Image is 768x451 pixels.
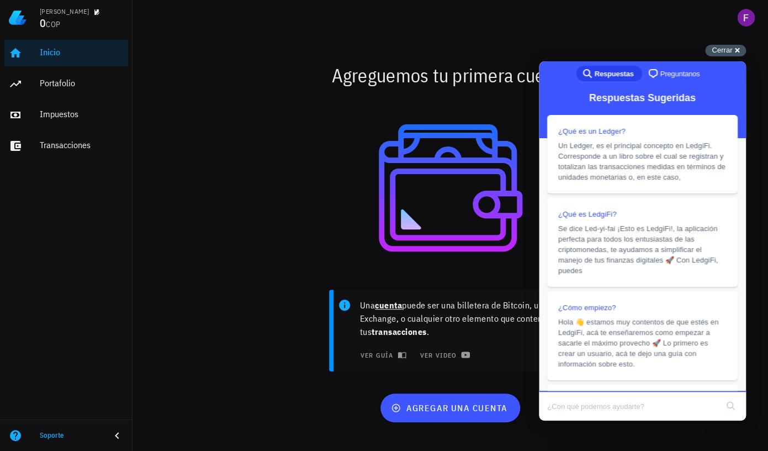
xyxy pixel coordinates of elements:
div: Impuestos [40,109,124,119]
a: Transacciones [4,133,128,159]
p: Una puede ser una billetera de Bitcoin, un Exchange, o cualquier otro elemento que contenga tus . [360,298,563,338]
span: 0 [40,15,46,30]
a: ver video [413,347,475,363]
a: Inicio [4,40,128,66]
div: Agreguemos tu primera cuenta [133,57,768,93]
span: COP [46,19,60,29]
img: LedgiFi [9,9,27,27]
span: ver video [420,350,468,359]
div: Inicio [40,47,124,57]
span: Cerrar [712,46,732,54]
div: Soporte [40,431,102,440]
b: transacciones [372,326,427,337]
div: Transacciones [40,140,124,150]
button: Cerrar [705,45,746,56]
button: ver guía [353,347,411,363]
b: cuenta [375,300,402,311]
span: agregar una cuenta [393,402,507,413]
div: Portafolio [40,78,124,88]
span: ver guía [360,350,404,359]
a: Portafolio [4,71,128,97]
div: avatar [737,9,755,27]
iframe: Help Scout Beacon - Live Chat, Contact Form, and Knowledge Base [539,61,746,421]
div: [PERSON_NAME] [40,7,89,16]
button: agregar una cuenta [380,394,520,422]
a: Impuestos [4,102,128,128]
